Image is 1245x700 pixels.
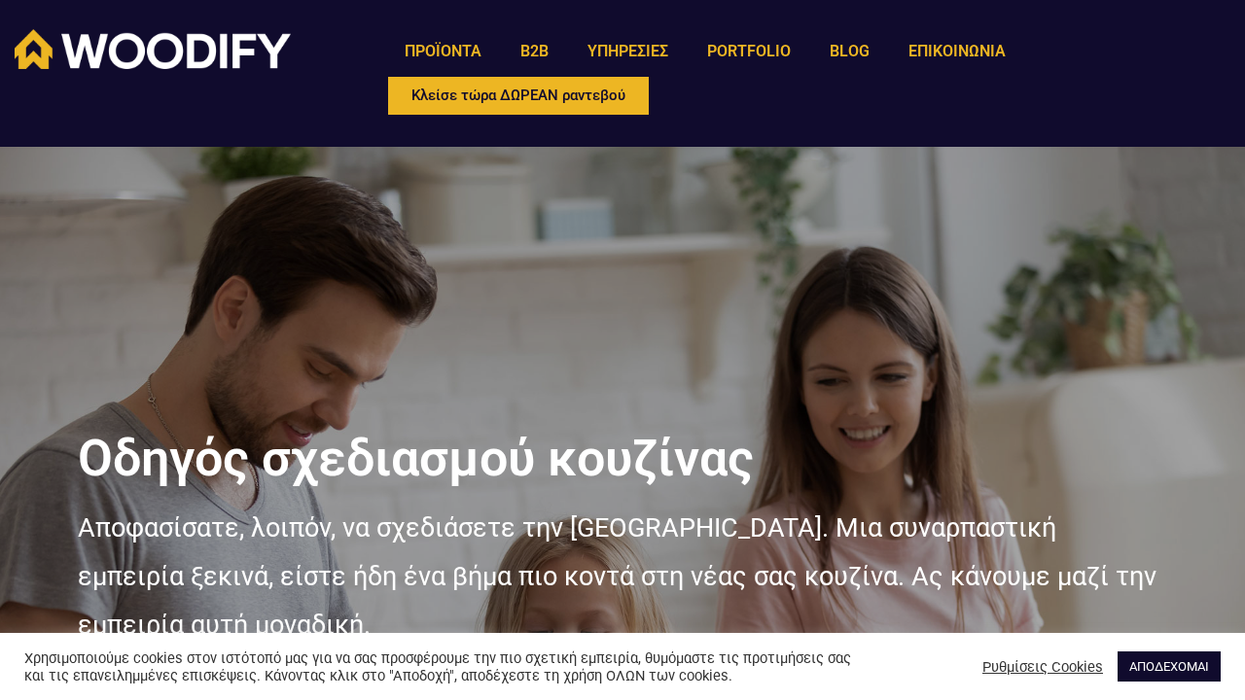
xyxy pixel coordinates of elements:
a: ΑΠΟΔΕΧΟΜΑΙ [1118,651,1221,682]
h1: Οδηγός σχεδιασμού κουζίνας [78,434,1167,484]
div: Χρησιμοποιούμε cookies στον ιστότοπό μας για να σας προσφέρουμε την πιο σχετική εμπειρία, θυμόμασ... [24,649,862,684]
img: Woodify [15,29,291,69]
nav: Menu [385,29,1025,74]
a: ΕΠΙΚΟΙΝΩΝΙΑ [889,29,1025,74]
a: ΠΡΟΪΟΝΤΑ [385,29,501,74]
a: PORTFOLIO [688,29,810,74]
span: Κλείσε τώρα ΔΩΡΕΑΝ ραντεβού [411,88,625,103]
a: Κλείσε τώρα ΔΩΡΕΑΝ ραντεβού [385,74,652,118]
a: ΥΠΗΡΕΣΙΕΣ [568,29,688,74]
a: BLOG [810,29,889,74]
a: B2B [501,29,568,74]
p: Αποφασίσατε, λοιπόν, να σχεδιάσετε την [GEOGRAPHIC_DATA]. Μια συναρπαστική εμπειρία ξεκινά, είστε... [78,504,1167,649]
a: Ρυθμίσεις Cookies [982,658,1103,676]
